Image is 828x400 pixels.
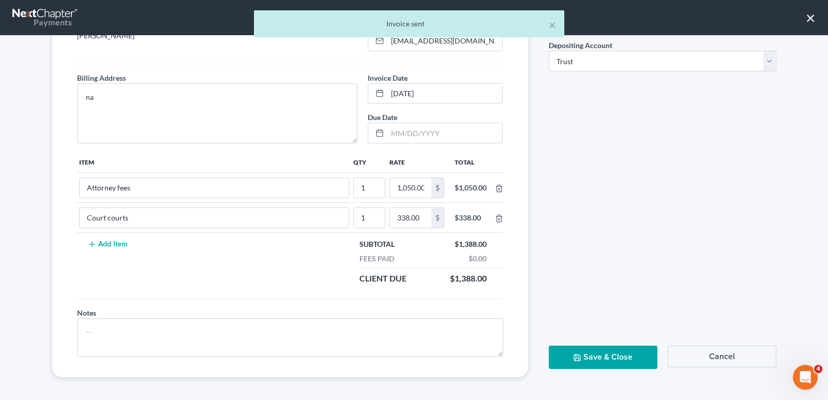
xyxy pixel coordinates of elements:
[549,19,556,31] button: ×
[431,178,444,198] div: $
[549,41,612,50] span: Depositing Account
[445,273,492,285] div: $1,388.00
[806,9,816,26] button: ×
[354,239,400,249] div: Subtotal
[77,73,126,82] span: Billing Address
[354,178,385,198] input: --
[668,346,776,367] button: Cancel
[354,208,385,228] input: --
[463,254,492,264] div: $0.00
[455,183,487,193] div: $1,050.00
[390,208,431,228] input: 0.00
[431,208,444,228] div: $
[262,19,556,29] div: Invoice sent
[354,254,399,264] div: Fees Paid
[80,178,349,198] input: --
[387,152,446,172] th: Rate
[455,213,487,223] div: $338.00
[446,152,495,172] th: Total
[77,307,96,318] label: Notes
[387,123,502,143] input: MM/DD/YYYY
[549,346,657,369] button: Save & Close
[793,365,818,390] iframe: Intercom live chat
[387,84,502,103] input: MM/DD/YYYY
[85,240,131,248] button: Add Item
[77,152,351,172] th: Item
[390,178,431,198] input: 0.00
[368,73,408,82] span: Invoice Date
[80,208,349,228] input: --
[449,239,492,249] div: $1,388.00
[368,112,397,123] label: Due Date
[354,273,412,285] div: Client Due
[351,152,387,172] th: Qty
[814,365,822,373] span: 4
[12,5,79,30] a: Payments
